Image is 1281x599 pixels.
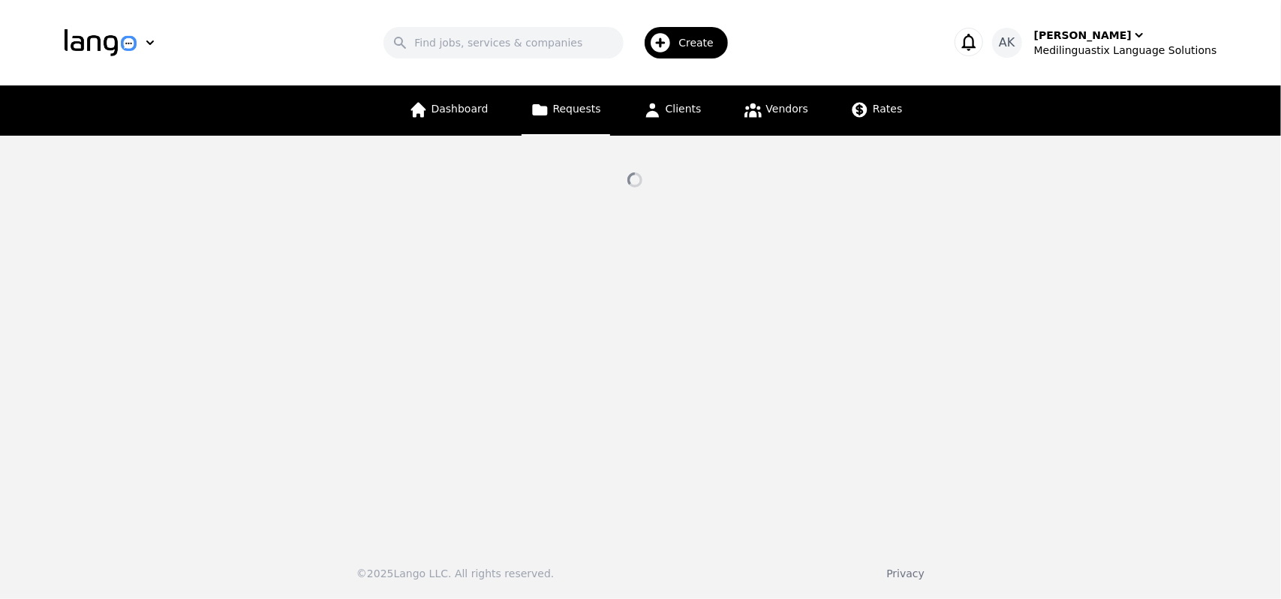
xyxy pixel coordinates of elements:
[886,568,925,580] a: Privacy
[65,29,137,56] img: Logo
[873,103,902,115] span: Rates
[1034,43,1217,58] div: Medilinguastix Language Solutions
[735,85,817,136] a: Vendors
[634,85,711,136] a: Clients
[383,27,624,58] input: Find jobs, services & companies
[678,35,724,50] span: Create
[766,103,808,115] span: Vendors
[624,21,737,64] button: Create
[841,85,911,136] a: Rates
[522,85,610,136] a: Requests
[356,566,554,581] div: © 2025 Lango LLC. All rights reserved.
[400,85,498,136] a: Dashboard
[432,103,489,115] span: Dashboard
[999,34,1015,52] span: AK
[1034,28,1132,43] div: [PERSON_NAME]
[553,103,601,115] span: Requests
[992,28,1217,58] button: AK[PERSON_NAME]Medilinguastix Language Solutions
[666,103,702,115] span: Clients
